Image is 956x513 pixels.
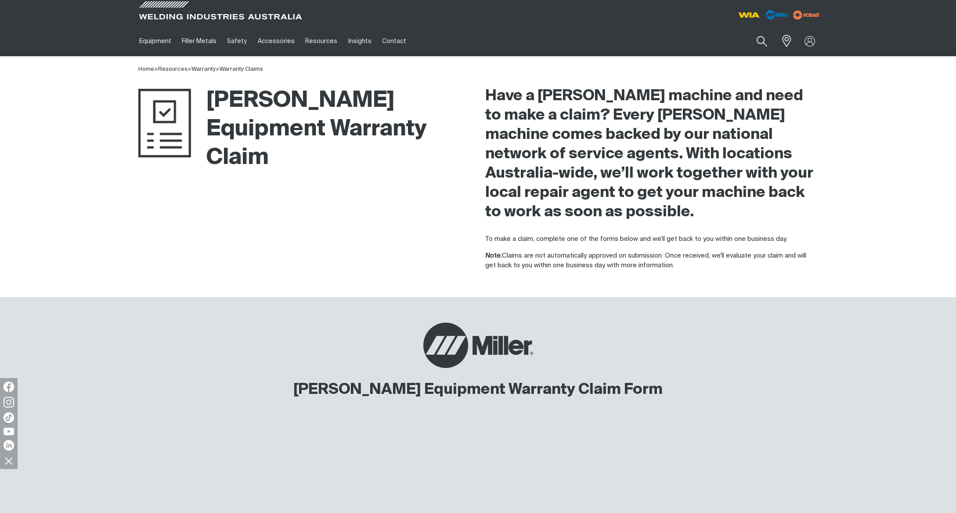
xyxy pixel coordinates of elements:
[377,26,411,56] a: Contact
[191,66,216,72] a: Warranty
[4,412,14,423] img: TikTok
[138,66,154,72] a: Home
[158,66,191,72] span: >
[343,26,376,56] a: Insights
[4,440,14,451] img: LinkedIn
[138,87,471,172] h1: [PERSON_NAME] Equipment Warranty Claim
[222,26,252,56] a: Safety
[790,8,823,22] img: miller
[293,380,663,400] h2: [PERSON_NAME] Equipment Warranty Claim Form
[485,252,502,259] strong: Note:
[158,66,188,72] a: Resources
[134,26,177,56] a: Equipment
[154,66,158,72] span: >
[216,66,220,72] span: >
[736,31,776,51] input: Product name or item number...
[485,87,818,271] div: Claims are not automatically approved on submission. Once received, we'll evaluate your claim and...
[1,453,16,468] img: hide socials
[485,234,818,244] p: To make a claim, complete one of the forms below and we’ll get back to you within one business day.
[134,26,650,56] nav: Main
[4,428,14,435] img: YouTube
[4,397,14,407] img: Instagram
[747,31,777,51] button: Search products
[177,26,222,56] a: Filler Metals
[300,26,343,56] a: Resources
[485,87,818,222] h2: Have a [PERSON_NAME] machine and need to make a claim? Every [PERSON_NAME] machine comes backed b...
[220,66,263,72] a: Warranty Claims
[4,382,14,392] img: Facebook
[253,26,300,56] a: Accessories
